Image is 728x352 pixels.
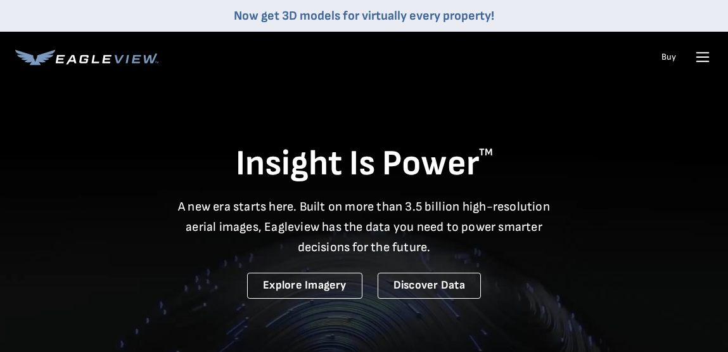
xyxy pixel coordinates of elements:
a: Buy [661,51,676,63]
a: Discover Data [378,273,481,299]
h1: Insight Is Power [15,142,713,186]
p: A new era starts here. Built on more than 3.5 billion high-resolution aerial images, Eagleview ha... [170,197,558,257]
sup: TM [479,147,493,159]
a: Now get 3D models for virtually every property! [234,8,494,23]
a: Explore Imagery [247,273,362,299]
